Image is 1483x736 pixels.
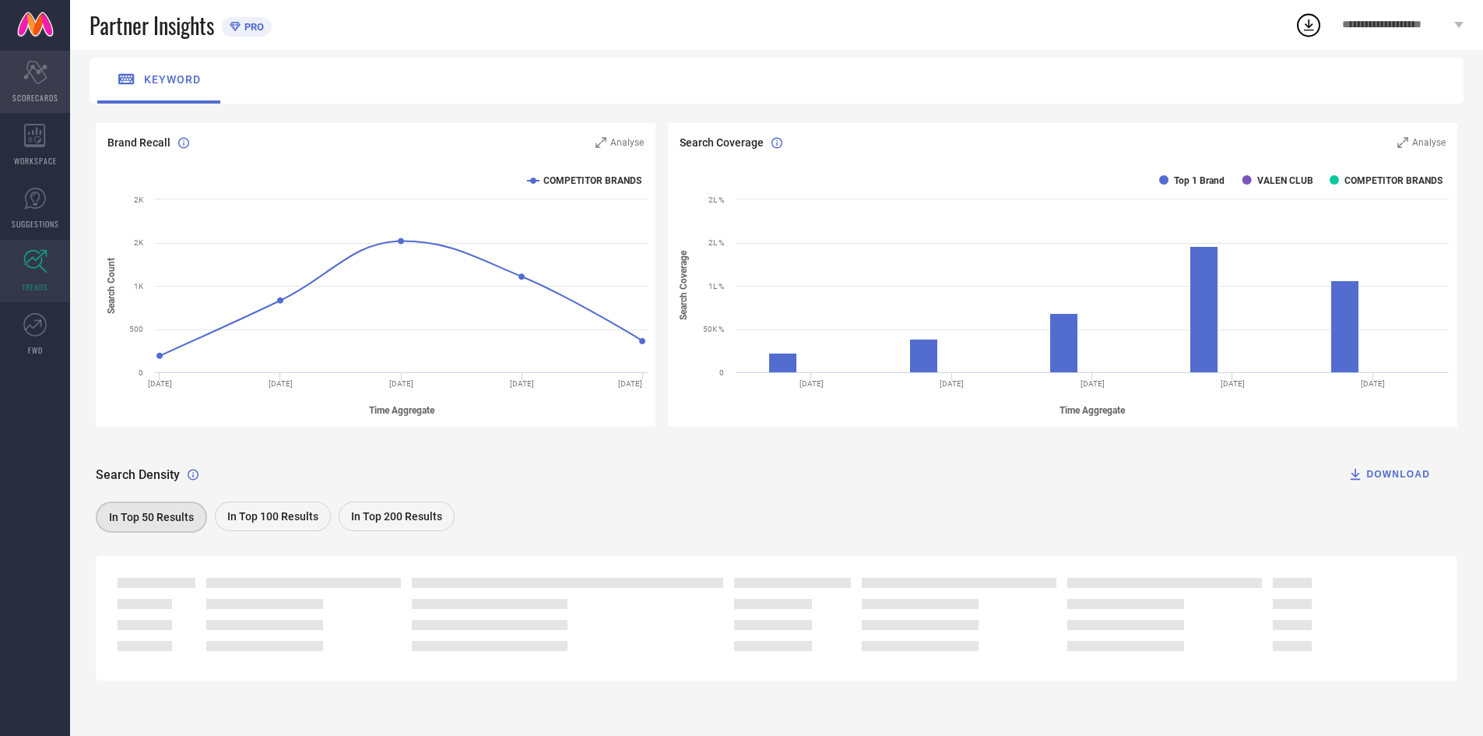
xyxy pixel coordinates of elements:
span: SCORECARDS [12,92,58,104]
tspan: Search Count [106,258,117,314]
text: [DATE] [799,379,824,388]
svg: Zoom [596,137,606,148]
div: Open download list [1295,11,1323,39]
button: DOWNLOAD [1328,459,1450,490]
text: VALEN CLUB [1257,175,1313,186]
text: COMPETITOR BRANDS [543,175,641,186]
text: 1L % [708,282,724,291]
text: 2K [134,195,144,204]
span: In Top 50 Results [109,511,194,523]
span: TRENDS [22,281,48,293]
span: PRO [241,21,264,33]
span: In Top 200 Results [351,510,442,523]
span: Partner Insights [90,9,214,41]
text: 2L % [708,238,724,247]
text: 2L % [708,195,724,204]
text: [DATE] [618,379,642,388]
text: [DATE] [148,379,172,388]
tspan: Search Coverage [678,251,689,321]
text: 0 [139,368,143,377]
text: [DATE] [389,379,413,388]
span: Analyse [610,137,644,148]
span: Search Coverage [680,136,764,149]
text: 500 [129,325,143,333]
text: 2K [134,238,144,247]
text: [DATE] [1081,379,1105,388]
text: 0 [719,368,724,377]
text: [DATE] [940,379,965,388]
svg: Zoom [1397,137,1408,148]
text: 50K % [703,325,724,333]
span: FWD [28,344,43,356]
span: SUGGESTIONS [12,218,59,230]
span: Brand Recall [107,136,170,149]
text: [DATE] [269,379,293,388]
span: keyword [144,73,201,86]
text: Top 1 Brand [1174,175,1225,186]
tspan: Time Aggregate [369,405,435,416]
text: [DATE] [1221,379,1245,388]
text: [DATE] [1362,379,1386,388]
span: Analyse [1412,137,1446,148]
text: 1K [134,282,144,291]
span: WORKSPACE [14,155,57,167]
div: DOWNLOAD [1348,467,1430,482]
span: In Top 100 Results [227,510,318,523]
tspan: Time Aggregate [1060,405,1126,416]
text: COMPETITOR BRANDS [1344,175,1443,186]
span: Search Density [96,467,180,482]
text: [DATE] [510,379,534,388]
